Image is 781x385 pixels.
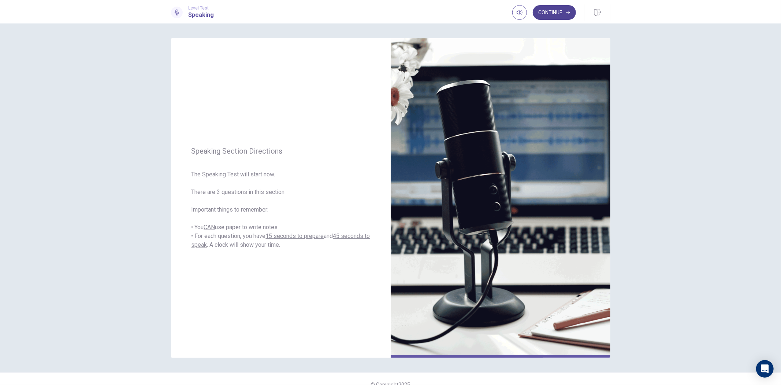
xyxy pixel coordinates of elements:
[204,224,215,231] u: CAN
[191,170,370,249] span: The Speaking Test will start now. There are 3 questions in this section. Important things to reme...
[191,147,370,155] span: Speaking Section Directions
[756,360,774,378] div: Open Intercom Messenger
[266,232,324,239] u: 15 seconds to prepare
[189,5,214,11] span: Level Test
[533,5,576,20] button: Continue
[391,38,610,358] img: speaking intro
[189,11,214,19] h1: Speaking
